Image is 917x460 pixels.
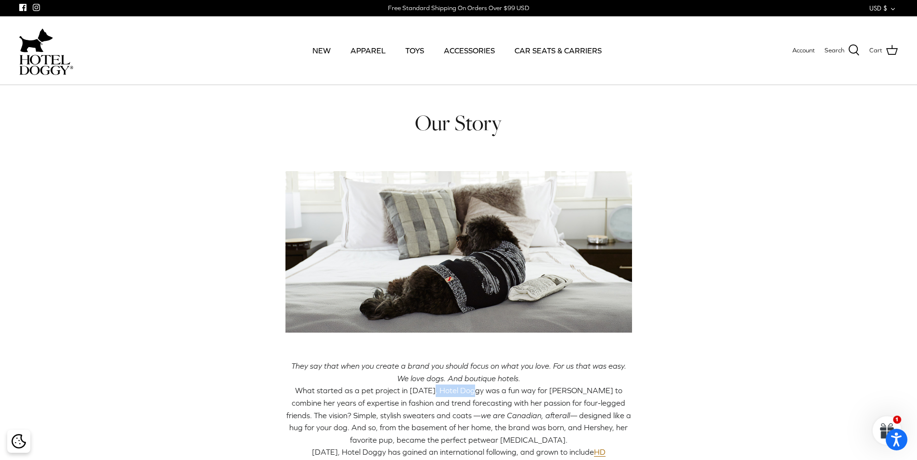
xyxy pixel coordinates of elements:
a: Instagram [33,4,40,11]
span: we are Canadian, afterall [481,411,570,420]
img: dog-icon.svg [19,26,53,55]
a: NEW [304,34,339,67]
a: Facebook [19,4,26,11]
span: They say that when you create a brand you should focus on what you love. For us that was easy. We... [291,361,626,383]
h1: Our Story [285,109,632,137]
a: CAR SEATS & CARRIERS [506,34,610,67]
a: TOYS [397,34,433,67]
a: Account [792,46,815,56]
div: Cookie policy [7,430,30,453]
a: ACCESSORIES [435,34,504,67]
button: Cookie policy [10,433,27,450]
span: Account [792,47,815,54]
span: Search [825,46,844,56]
a: APPAREL [342,34,394,67]
span: What started as a pet project in [DATE], Hotel Doggy was a fun way for [PERSON_NAME] to combine h... [286,386,626,419]
a: Cart [869,44,898,57]
span: — designed like a hug for your dog. And so, from the basement of her home, the brand was born, an... [289,411,631,444]
a: hoteldoggycom [19,26,73,75]
img: Cookie policy [12,434,26,448]
a: Search [825,44,860,57]
div: Primary navigation [143,34,771,67]
a: Free Standard Shipping On Orders Over $99 USD [388,1,529,15]
div: Free Standard Shipping On Orders Over $99 USD [388,4,529,12]
img: hoteldoggycom [19,55,73,75]
span: Cart [869,46,882,56]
